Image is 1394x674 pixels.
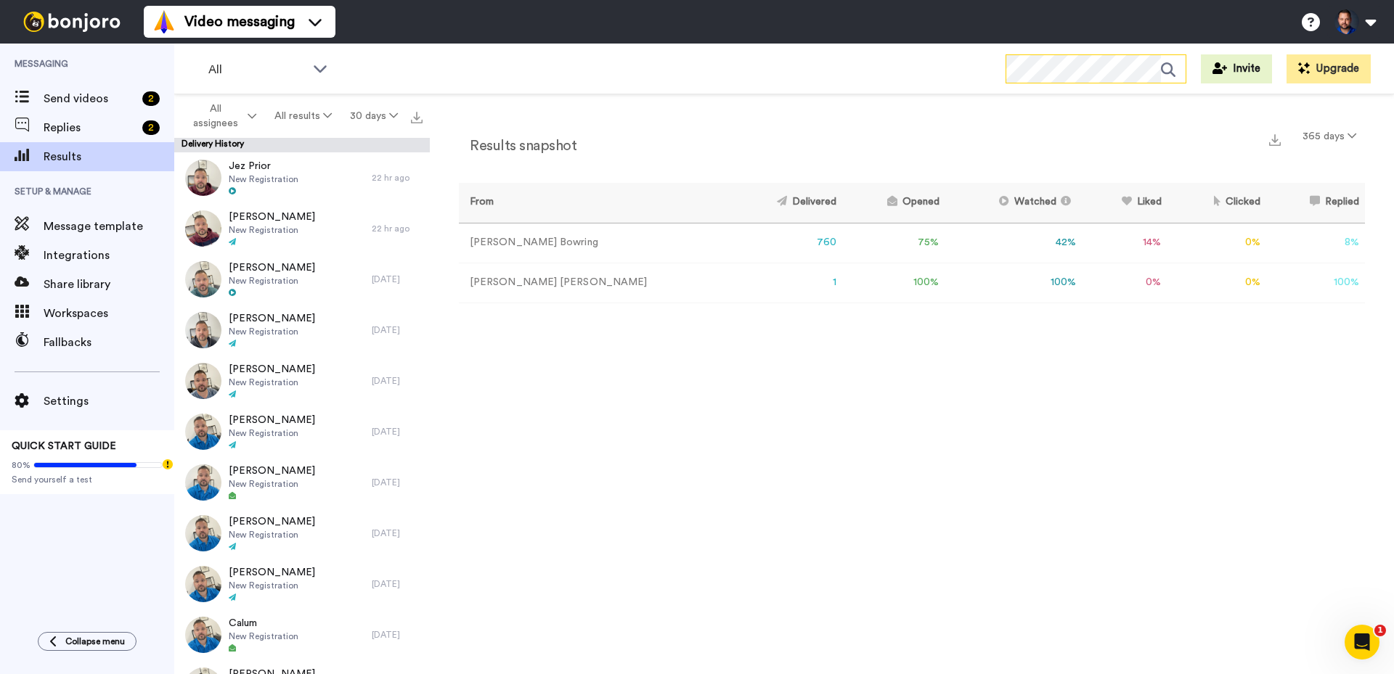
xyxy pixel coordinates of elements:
[842,263,945,303] td: 100 %
[174,203,430,254] a: [PERSON_NAME]New Registration22 hr ago
[229,529,315,541] span: New Registration
[372,324,423,336] div: [DATE]
[229,210,315,224] span: [PERSON_NAME]
[1294,123,1365,149] button: 365 days
[372,477,423,488] div: [DATE]
[372,527,423,539] div: [DATE]
[185,566,221,602] img: ce5cf0fa-e712-4db3-a8e8-a1a0f56bca66-thumb.jpg
[266,103,341,129] button: All results
[229,311,315,326] span: [PERSON_NAME]
[372,172,423,184] div: 22 hr ago
[842,183,945,223] th: Opened
[177,96,266,136] button: All assignees
[174,609,430,660] a: CalumNew Registration[DATE]
[174,138,430,152] div: Delivery History
[341,103,407,129] button: 30 days
[1082,263,1167,303] td: 0 %
[1082,223,1167,263] td: 14 %
[12,441,116,451] span: QUICK START GUIDE
[229,362,315,377] span: [PERSON_NAME]
[1265,128,1285,149] button: Export a summary of each team member’s results that match this filter now.
[459,223,730,263] td: [PERSON_NAME] Bowring
[185,414,221,450] img: d9ce1bb8-1786-49dc-bfda-2891bb6428f7-thumb.jpg
[459,263,730,303] td: [PERSON_NAME] [PERSON_NAME]
[185,617,221,653] img: 46674aa8-3c9c-4a25-a05d-e3ba265e481d-thumb.jpg
[229,514,315,529] span: [PERSON_NAME]
[1167,263,1267,303] td: 0 %
[372,629,423,641] div: [DATE]
[229,413,315,427] span: [PERSON_NAME]
[186,102,245,131] span: All assignees
[842,223,945,263] td: 75 %
[229,224,315,236] span: New Registration
[229,630,298,642] span: New Registration
[174,305,430,356] a: [PERSON_NAME]New Registration[DATE]
[372,578,423,590] div: [DATE]
[229,464,315,478] span: [PERSON_NAME]
[229,478,315,490] span: New Registration
[1269,134,1281,146] img: export.svg
[38,632,136,651] button: Collapse menu
[459,183,730,223] th: From
[945,223,1083,263] td: 42 %
[161,458,174,471] div: Tooltip anchor
[185,312,221,348] img: 107c6979-4f5e-4344-bb54-f42fa4a10a99-thumb.jpg
[12,459,30,471] span: 80%
[185,160,221,196] img: dee24d07-b4e3-4b87-85bb-565acf9c4af3-thumb.jpg
[44,218,174,235] span: Message template
[730,183,842,223] th: Delivered
[1167,183,1267,223] th: Clicked
[174,254,430,305] a: [PERSON_NAME]New Registration[DATE]
[184,12,295,32] span: Video messaging
[208,61,306,78] span: All
[1201,54,1272,83] button: Invite
[1266,183,1365,223] th: Replied
[65,636,125,647] span: Collapse menu
[459,138,576,154] h2: Results snapshot
[229,377,315,388] span: New Registration
[174,559,430,609] a: [PERSON_NAME]New Registration[DATE]
[185,515,221,551] img: 38ea414f-9ba9-4622-971a-f11f0d671bbe-thumb.jpg
[44,247,174,264] span: Integrations
[44,393,174,410] span: Settings
[185,363,221,399] img: ac6d5a1e-84db-4020-aaeb-ba1cb5de6d9f-thumb.jpg
[1287,54,1371,83] button: Upgrade
[185,261,221,297] img: ac2d27f0-0362-48ed-99be-e06e1fc06985-thumb.jpg
[12,474,163,485] span: Send yourself a test
[229,260,315,275] span: [PERSON_NAME]
[1345,625,1379,659] iframe: Intercom live chat
[1082,183,1167,223] th: Liked
[44,119,136,136] span: Replies
[185,464,221,501] img: ed622756-8142-463a-bd95-752902b49f42-thumb.jpg
[372,223,423,234] div: 22 hr ago
[730,223,842,263] td: 760
[730,263,842,303] td: 1
[229,159,298,173] span: Jez Prior
[44,90,136,107] span: Send videos
[44,305,174,322] span: Workspaces
[372,426,423,437] div: [DATE]
[229,616,298,630] span: Calum
[1374,625,1386,636] span: 1
[1266,263,1365,303] td: 100 %
[372,274,423,285] div: [DATE]
[174,508,430,559] a: [PERSON_NAME]New Registration[DATE]
[142,91,160,106] div: 2
[229,580,315,591] span: New Registration
[152,10,176,33] img: vm-color.svg
[17,12,126,32] img: bj-logo-header-white.svg
[229,173,298,185] span: New Registration
[174,457,430,508] a: [PERSON_NAME]New Registration[DATE]
[407,105,427,127] button: Export all results that match these filters now.
[174,406,430,457] a: [PERSON_NAME]New Registration[DATE]
[44,334,174,351] span: Fallbacks
[174,152,430,203] a: Jez PriorNew Registration22 hr ago
[44,276,174,293] span: Share library
[945,183,1083,223] th: Watched
[229,275,315,287] span: New Registration
[44,148,174,165] span: Results
[174,356,430,406] a: [PERSON_NAME]New Registration[DATE]
[229,427,315,439] span: New Registration
[1266,223,1365,263] td: 8 %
